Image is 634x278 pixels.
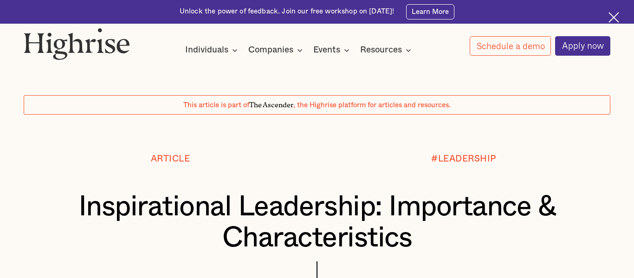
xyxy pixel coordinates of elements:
[48,192,586,254] h1: Inspirational Leadership: Importance & Characteristics
[24,28,129,60] img: Highrise logo
[313,45,340,56] div: Events
[185,45,240,56] div: Individuals
[470,36,551,56] a: Schedule a demo
[293,102,451,109] span: , the Highrise platform for articles and resources.
[183,102,249,109] span: This article is part of
[248,45,293,56] div: Companies
[431,154,496,164] div: #LEADERSHIP
[180,7,394,16] div: Unlock the power of feedback. Join our free workshop on [DATE]!
[313,45,352,56] div: Events
[360,45,414,56] div: Resources
[151,154,190,164] div: Article
[360,45,402,56] div: Resources
[608,12,619,23] img: Cross icon
[248,45,305,56] div: Companies
[249,99,293,108] span: The Ascender
[555,36,610,56] a: Apply now
[406,4,454,19] a: Learn More
[185,45,228,56] div: Individuals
